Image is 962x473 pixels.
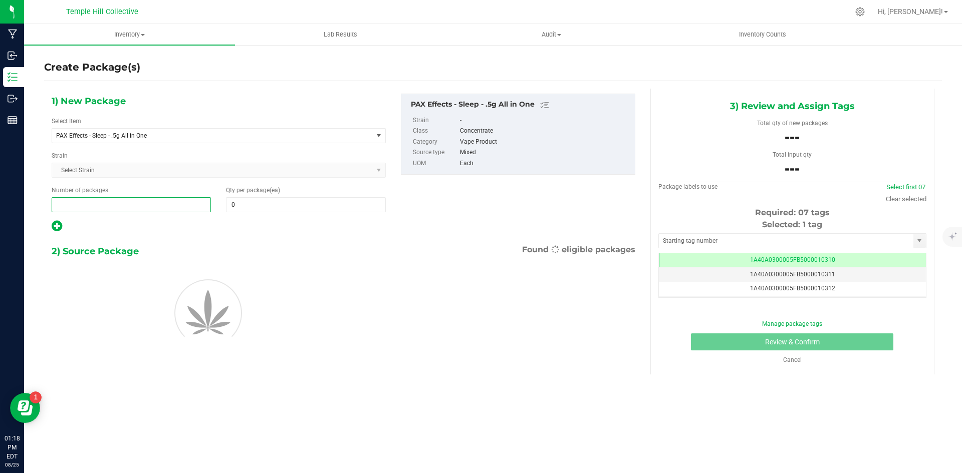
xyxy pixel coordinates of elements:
[52,94,126,109] span: 1) New Package
[522,244,635,256] span: Found eligible packages
[52,151,68,160] label: Strain
[52,117,81,126] label: Select Item
[878,8,943,16] span: Hi, [PERSON_NAME]!
[762,320,822,327] a: Manage package tags
[913,234,926,248] span: select
[413,137,458,148] label: Category
[30,391,42,403] iframe: Resource center unread badge
[658,183,717,190] span: Package labels to use
[8,72,18,82] inline-svg: Inventory
[373,129,385,143] span: select
[413,158,458,169] label: UOM
[413,126,458,137] label: Class
[8,115,18,125] inline-svg: Reports
[66,8,138,16] span: Temple Hill Collective
[270,187,280,194] span: (ea)
[56,132,356,139] span: PAX Effects - Sleep - .5g All in One
[44,60,140,75] h4: Create Package(s)
[762,220,822,229] span: Selected: 1 tag
[460,158,629,169] div: Each
[691,333,893,350] button: Review & Confirm
[411,99,630,111] div: PAX Effects - Sleep - .5g All in One
[773,151,812,158] span: Total input qty
[783,356,802,363] a: Cancel
[446,30,656,39] span: Audit
[854,7,866,17] div: Manage settings
[24,30,235,39] span: Inventory
[730,99,855,114] span: 3) Review and Assign Tags
[52,225,62,232] span: Add new output
[657,24,868,45] a: Inventory Counts
[886,195,926,203] a: Clear selected
[226,187,280,194] span: Qty per package
[785,161,800,177] span: ---
[8,94,18,104] inline-svg: Outbound
[413,147,458,158] label: Source type
[755,208,830,217] span: Required: 07 tags
[413,115,458,126] label: Strain
[10,393,40,423] iframe: Resource center
[460,115,629,126] div: -
[8,29,18,39] inline-svg: Manufacturing
[8,51,18,61] inline-svg: Inbound
[785,129,800,145] span: ---
[310,30,371,39] span: Lab Results
[5,434,20,461] p: 01:18 PM EDT
[52,244,139,259] span: 2) Source Package
[460,126,629,137] div: Concentrate
[750,285,835,292] span: 1A40A0300005FB5000010312
[24,24,235,45] a: Inventory
[460,137,629,148] div: Vape Product
[750,271,835,278] span: 1A40A0300005FB5000010311
[460,147,629,158] div: Mixed
[235,24,446,45] a: Lab Results
[886,183,925,191] a: Select first 07
[446,24,657,45] a: Audit
[757,120,828,127] span: Total qty of new packages
[5,461,20,468] p: 08/25
[659,234,913,248] input: Starting tag number
[750,256,835,263] span: 1A40A0300005FB5000010310
[226,198,385,212] input: 0
[726,30,800,39] span: Inventory Counts
[52,187,108,194] span: Number of packages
